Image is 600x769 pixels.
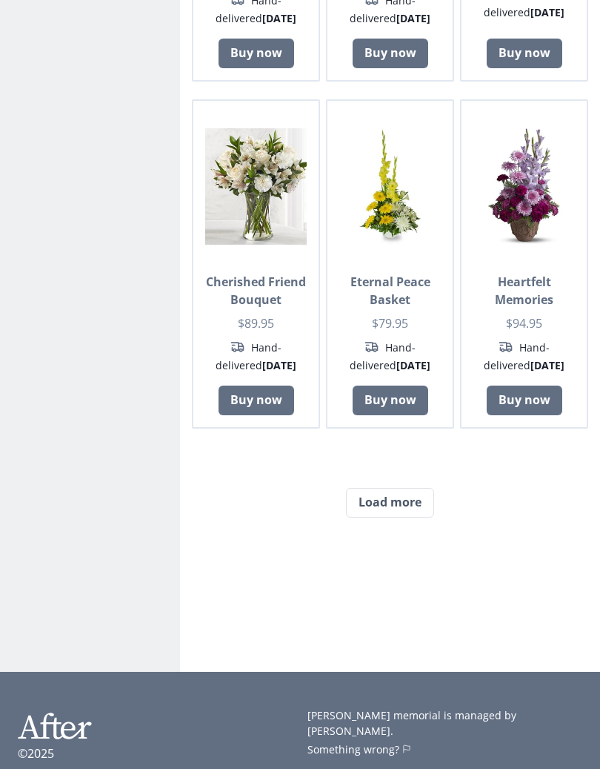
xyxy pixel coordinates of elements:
[487,386,562,415] a: Buy now
[307,708,516,738] span: [PERSON_NAME] memorial is managed by [PERSON_NAME].
[487,39,562,68] a: Buy now
[353,39,428,68] a: Buy now
[346,488,434,518] button: Load more
[219,386,294,415] a: Buy now
[18,745,54,762] p: ©2025
[353,386,428,415] a: Buy now
[219,39,294,68] a: Buy now
[307,742,582,757] a: Something wrong?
